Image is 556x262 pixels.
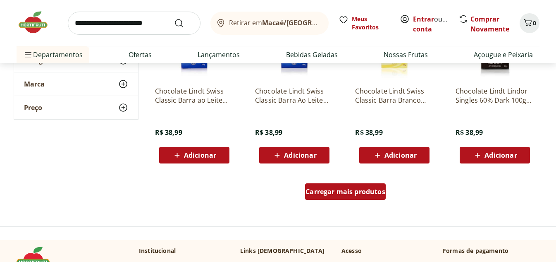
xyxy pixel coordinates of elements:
button: Menu [23,45,33,65]
span: Marca [24,80,45,88]
img: Hortifruti [17,10,58,35]
a: Chocolate Lindt Swiss Classic Barra Branco 100g [355,87,434,105]
button: Submit Search [174,18,194,28]
a: Criar conta [413,14,458,34]
span: Adicionar [484,152,517,159]
button: Preço [14,96,138,119]
a: Chocolate Lindt Swiss Classic Barra ao Leite Com Avelã 100g [155,87,234,105]
button: Retirar emMacaé/[GEOGRAPHIC_DATA] [210,12,329,35]
p: Formas de pagamento [443,247,539,255]
a: Lançamentos [198,50,240,60]
a: Bebidas Geladas [286,50,338,60]
button: Adicionar [159,147,229,163]
button: Carrinho [520,13,539,33]
span: Departamentos [23,45,83,65]
span: Adicionar [184,152,216,159]
a: Ofertas [129,50,152,60]
p: Acesso [341,247,362,255]
span: R$ 38,99 [456,128,483,137]
span: Adicionar [284,152,316,159]
button: Adicionar [259,147,329,163]
span: 0 [533,19,536,27]
span: Adicionar [384,152,417,159]
span: Retirar em [229,19,320,26]
a: Carregar mais produtos [305,183,386,203]
a: Meus Favoritos [339,15,390,31]
b: Macaé/[GEOGRAPHIC_DATA] [262,18,355,27]
input: search [68,12,200,35]
span: R$ 38,99 [355,128,382,137]
a: Comprar Novamente [470,14,509,34]
p: Institucional [139,247,176,255]
span: Preço [24,103,42,112]
a: Chocolate Lindt Swiss Classic Barra Ao Leite 100g [255,87,334,105]
span: R$ 38,99 [155,128,182,137]
button: Adicionar [359,147,430,163]
p: Links [DEMOGRAPHIC_DATA] [240,247,325,255]
span: ou [413,14,450,34]
button: Marca [14,72,138,96]
button: Adicionar [460,147,530,163]
a: Chocolate Lindt Lindor Singles 60% Dark 100g Com 18 unidades [456,87,534,105]
span: Carregar mais produtos [305,188,385,195]
a: Açougue e Peixaria [474,50,533,60]
a: Entrar [413,14,434,24]
span: R$ 38,99 [255,128,282,137]
span: Meus Favoritos [352,15,390,31]
a: Nossas Frutas [384,50,428,60]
